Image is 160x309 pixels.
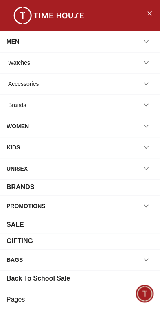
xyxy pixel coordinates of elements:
div: Chat Widget [136,285,154,303]
img: ... [8,7,90,24]
div: SALE [7,220,24,230]
div: KIDS [7,140,20,155]
div: PROMOTIONS [7,199,46,213]
div: Watches [8,55,30,70]
div: Accessories [8,77,39,91]
div: MEN [7,34,19,49]
div: UNISEX [7,161,28,176]
div: Back To School Sale [7,274,70,283]
div: WOMEN [7,119,29,134]
div: BAGS [7,252,23,267]
div: BRANDS [7,182,34,192]
div: Brands [8,98,26,112]
button: Close Menu [143,7,156,20]
div: GIFTING [7,236,33,246]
